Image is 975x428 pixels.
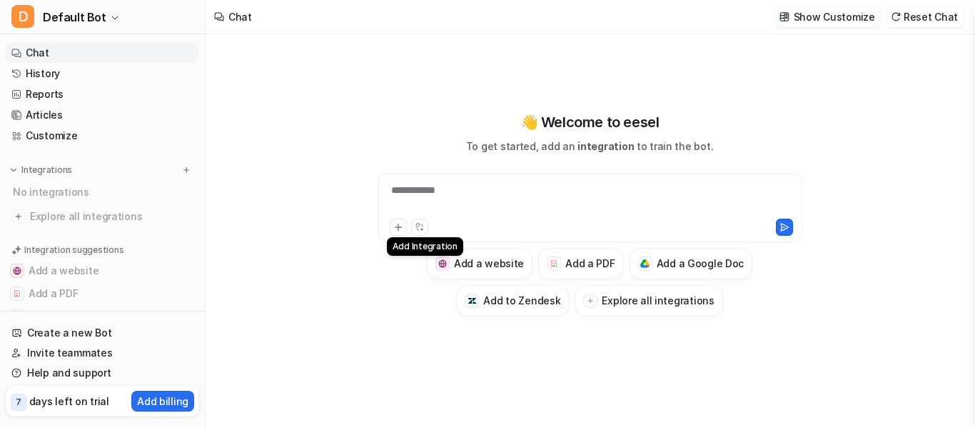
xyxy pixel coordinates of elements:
a: Help and support [6,363,199,383]
button: Add a websiteAdd a website [6,259,199,282]
h3: Add a website [454,256,524,271]
button: Add billing [131,391,194,412]
span: D [11,5,34,28]
span: Default Bot [43,7,106,27]
img: Add a website [438,259,448,269]
span: integration [577,140,634,152]
h3: Add a Google Doc [657,256,744,271]
p: Add billing [137,394,188,409]
span: Explore all integrations [30,205,193,228]
img: Add to Zendesk [468,297,477,306]
p: days left on trial [29,394,109,409]
button: Explore all integrations [575,285,722,317]
img: Add a website [13,267,21,275]
h3: Explore all integrations [602,293,714,308]
button: Add to ZendeskAdd to Zendesk [456,285,569,317]
p: Integration suggestions [24,244,123,257]
img: menu_add.svg [181,165,191,175]
img: reset [891,11,901,22]
a: Chat [6,43,199,63]
div: Chat [228,9,252,24]
button: Add a PDFAdd a PDF [6,282,199,305]
p: 7 [16,396,21,409]
a: Create a new Bot [6,323,199,343]
img: Add a PDF [13,289,21,298]
img: expand menu [9,165,19,175]
img: customize [779,11,789,22]
button: Show Customize [775,6,881,27]
p: 👋 Welcome to eesel [520,111,660,133]
div: No integrations [9,180,199,204]
p: Integrations [21,164,72,176]
a: History [6,64,199,84]
button: Add a PDFAdd a PDF [538,248,623,279]
img: explore all integrations [11,209,26,224]
button: Add a websiteAdd a website [427,248,532,279]
p: To get started, add an to train the bot. [466,139,713,154]
button: Reset Chat [886,6,964,27]
a: Articles [6,105,199,125]
img: Add a PDF [550,259,559,268]
a: Reports [6,84,199,104]
h3: Add a PDF [565,256,615,271]
img: Add a Google Doc [640,259,650,268]
a: Explore all integrations [6,206,199,227]
button: Add a Google DocAdd a Google Doc [6,305,199,328]
a: Invite teammates [6,343,199,363]
a: Customize [6,126,199,146]
button: Add a Google DocAdd a Google Doc [630,248,753,279]
h3: Add to Zendesk [483,293,560,308]
div: Add Integration [387,237,463,256]
p: Show Customize [794,9,875,24]
button: Integrations [6,163,76,177]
